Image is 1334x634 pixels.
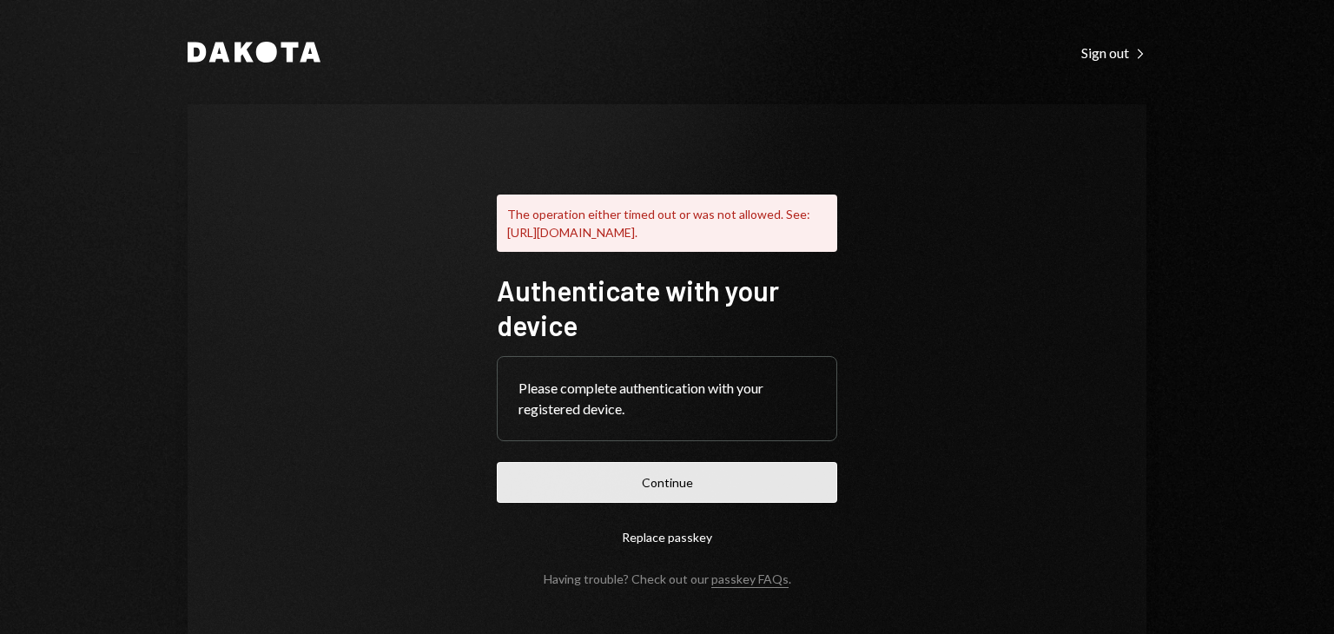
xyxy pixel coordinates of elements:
[497,517,837,558] button: Replace passkey
[544,571,791,586] div: Having trouble? Check out our .
[1081,44,1146,62] div: Sign out
[497,462,837,503] button: Continue
[497,195,837,252] div: The operation either timed out or was not allowed. See: [URL][DOMAIN_NAME].
[1081,43,1146,62] a: Sign out
[518,378,816,419] div: Please complete authentication with your registered device.
[497,273,837,342] h1: Authenticate with your device
[711,571,789,588] a: passkey FAQs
